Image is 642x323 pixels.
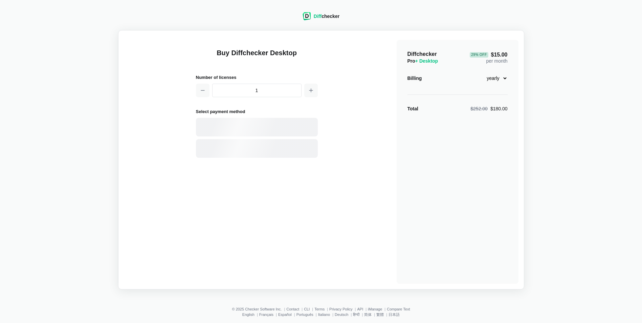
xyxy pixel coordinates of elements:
[357,307,363,311] a: API
[242,313,254,317] a: English
[314,13,339,20] div: checker
[407,75,422,82] div: Billing
[335,313,348,317] a: Deutsch
[329,307,352,311] a: Privacy Policy
[376,313,384,317] a: 繁體
[407,106,418,111] strong: Total
[470,52,507,58] span: $15.00
[415,58,438,64] span: + Desktop
[389,313,400,317] a: 日本語
[407,58,438,64] span: Pro
[314,307,325,311] a: Terms
[196,48,318,66] h1: Buy Diffchecker Desktop
[278,313,292,317] a: Español
[470,51,507,64] div: per month
[303,12,311,20] img: Diffchecker logo
[196,108,318,115] h2: Select payment method
[470,105,507,112] div: $180.00
[286,307,299,311] a: Contact
[259,313,273,317] a: Français
[212,84,302,97] input: 1
[304,307,310,311] a: CLI
[364,313,372,317] a: 简体
[387,307,410,311] a: Compare Text
[368,307,382,311] a: iManage
[470,52,488,58] div: 29 % Off
[303,16,339,21] a: Diffchecker logoDiffchecker
[196,74,318,81] h2: Number of licenses
[470,106,488,111] span: $252.00
[232,307,286,311] li: © 2025 Checker Software Inc.
[353,313,359,317] a: हिन्दी
[407,51,437,57] span: Diffchecker
[296,313,313,317] a: Português
[318,313,330,317] a: Italiano
[314,14,322,19] span: Diff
